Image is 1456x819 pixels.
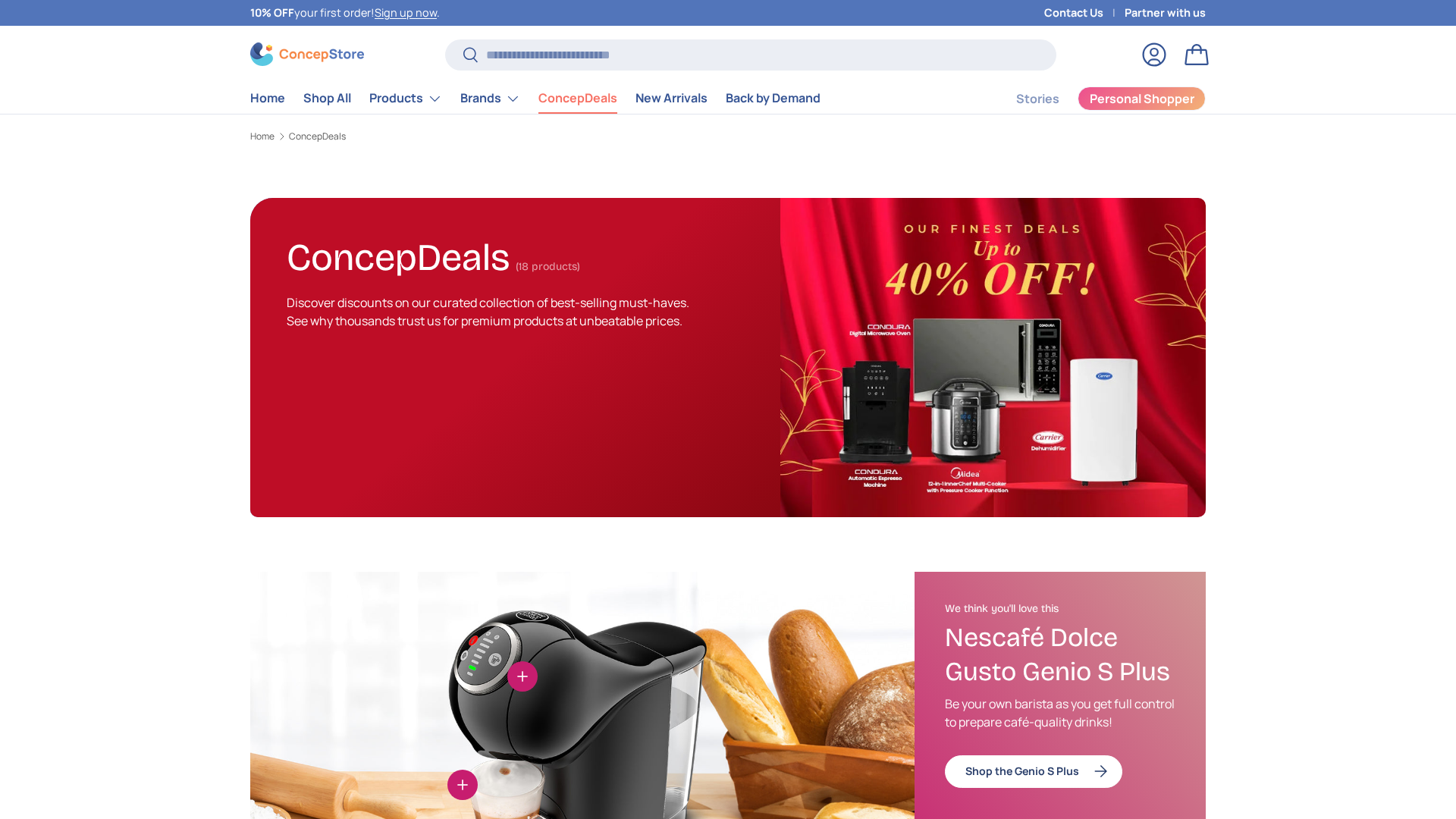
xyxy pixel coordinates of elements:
strong: 10% OFF [250,5,294,20]
img: ConcepDeals [780,198,1206,517]
a: Stories [1016,84,1059,114]
h1: ConcepDeals [287,229,510,280]
a: Shop the Genio S Plus [945,755,1122,788]
img: ConcepStore [250,42,364,66]
a: ConcepDeals [289,132,346,141]
h3: Nescafé Dolce Gusto Genio S Plus [945,621,1175,689]
p: Be your own barista as you get full control to prepare café-quality drinks! [945,695,1175,731]
nav: Secondary [980,83,1206,114]
span: (18 products) [516,260,580,273]
nav: Primary [250,83,821,114]
a: Personal Shopper [1078,86,1206,111]
summary: Brands [451,83,529,114]
a: Back by Demand [726,83,821,113]
h2: We think you'll love this [945,602,1175,616]
a: Home [250,132,275,141]
a: Contact Us [1044,5,1125,21]
a: Products [369,83,442,114]
a: Shop All [303,83,351,113]
a: ConcepDeals [538,83,617,113]
p: your first order! . [250,5,440,21]
a: Sign up now [375,5,437,20]
a: Brands [460,83,520,114]
a: Partner with us [1125,5,1206,21]
a: Home [250,83,285,113]
nav: Breadcrumbs [250,130,1206,143]
a: New Arrivals [635,83,708,113]
span: Personal Shopper [1090,93,1194,105]
summary: Products [360,83,451,114]
span: Discover discounts on our curated collection of best-selling must-haves. See why thousands trust ... [287,294,689,329]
